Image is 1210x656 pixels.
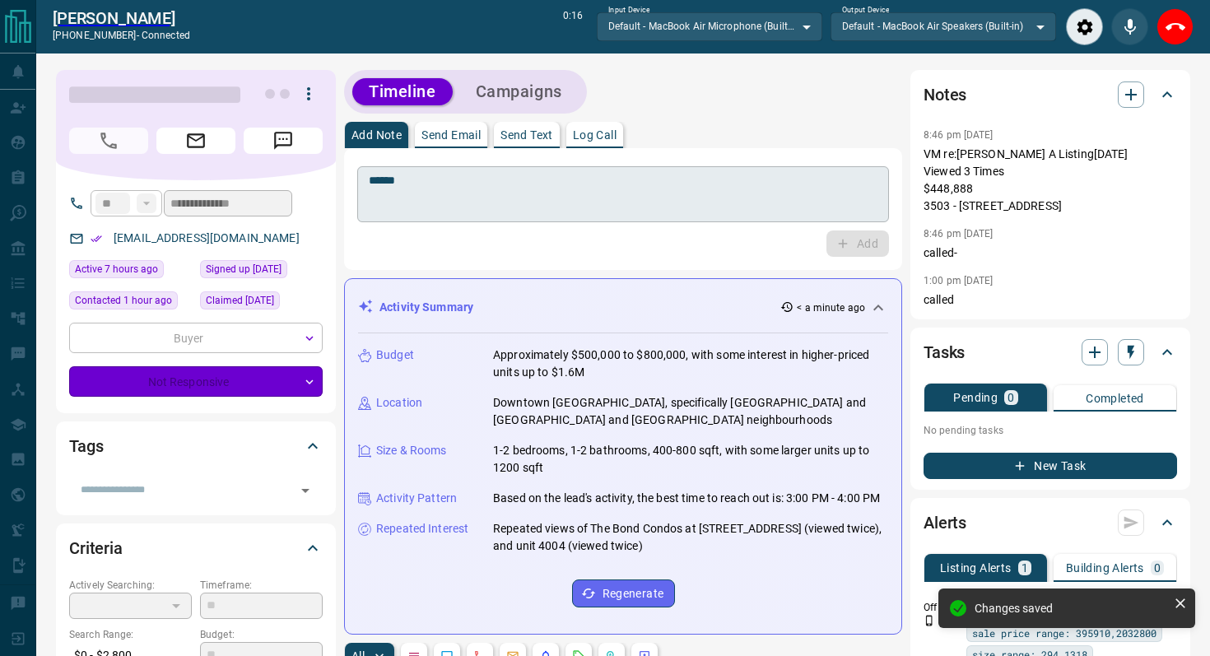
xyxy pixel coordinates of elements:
[358,292,888,323] div: Activity Summary< a minute ago
[493,394,888,429] p: Downtown [GEOGRAPHIC_DATA], specifically [GEOGRAPHIC_DATA] and [GEOGRAPHIC_DATA] and [GEOGRAPHIC_...
[200,260,323,283] div: Wed Feb 22 2023
[69,578,192,593] p: Actively Searching:
[379,299,473,316] p: Activity Summary
[1066,8,1103,45] div: Audio Settings
[69,528,323,568] div: Criteria
[797,300,865,315] p: < a minute ago
[493,442,888,477] p: 1-2 bedrooms, 1-2 bathrooms, 400-800 sqft, with some larger units up to 1200 sqft
[69,366,323,397] div: Not Responsive
[376,490,457,507] p: Activity Pattern
[493,520,888,555] p: Repeated views of The Bond Condos at [STREET_ADDRESS] (viewed twice), and unit 4004 (viewed twice)
[421,129,481,141] p: Send Email
[376,347,414,364] p: Budget
[1156,8,1194,45] div: End Call
[200,578,323,593] p: Timeframe:
[608,5,650,16] label: Input Device
[924,453,1177,479] button: New Task
[924,333,1177,372] div: Tasks
[940,562,1012,574] p: Listing Alerts
[69,535,123,561] h2: Criteria
[206,261,282,277] span: Signed up [DATE]
[493,490,880,507] p: Based on the lead's activity, the best time to reach out is: 3:00 PM - 4:00 PM
[200,291,323,314] div: Wed Feb 22 2023
[69,260,192,283] div: Tue Sep 16 2025
[924,244,1177,262] p: called-
[924,146,1177,215] p: VM re:[PERSON_NAME] A Listing[DATE] Viewed 3 Times $448,888 3503 - [STREET_ADDRESS]
[975,602,1167,615] div: Changes saved
[573,129,617,141] p: Log Call
[924,228,994,240] p: 8:46 pm [DATE]
[1022,562,1028,574] p: 1
[114,231,300,244] a: [EMAIL_ADDRESS][DOMAIN_NAME]
[924,129,994,141] p: 8:46 pm [DATE]
[69,433,103,459] h2: Tags
[924,418,1177,443] p: No pending tasks
[69,323,323,353] div: Buyer
[200,627,323,642] p: Budget:
[91,233,102,244] svg: Email Verified
[493,347,888,381] p: Approximately $500,000 to $800,000, with some interest in higher-priced units up to $1.6M
[924,75,1177,114] div: Notes
[69,426,323,466] div: Tags
[376,442,447,459] p: Size & Rooms
[1066,562,1144,574] p: Building Alerts
[156,128,235,154] span: Email
[842,5,889,16] label: Output Device
[142,30,190,41] span: connected
[572,579,675,607] button: Regenerate
[75,261,158,277] span: Active 7 hours ago
[953,392,998,403] p: Pending
[1111,8,1148,45] div: Mute
[69,627,192,642] p: Search Range:
[294,479,317,502] button: Open
[924,509,966,536] h2: Alerts
[206,292,274,309] span: Claimed [DATE]
[924,81,966,108] h2: Notes
[352,78,453,105] button: Timeline
[69,128,148,154] span: Call
[351,129,402,141] p: Add Note
[924,339,965,365] h2: Tasks
[924,615,935,626] svg: Push Notification Only
[244,128,323,154] span: Message
[1086,393,1144,404] p: Completed
[53,28,190,43] p: [PHONE_NUMBER] -
[924,275,994,286] p: 1:00 pm [DATE]
[924,600,956,615] p: Off
[1008,392,1014,403] p: 0
[500,129,553,141] p: Send Text
[597,12,822,40] div: Default - MacBook Air Microphone (Built-in)
[75,292,172,309] span: Contacted 1 hour ago
[53,8,190,28] a: [PERSON_NAME]
[459,78,579,105] button: Campaigns
[69,291,192,314] div: Tue Sep 16 2025
[924,503,1177,542] div: Alerts
[924,291,1177,309] p: called
[831,12,1056,40] div: Default - MacBook Air Speakers (Built-in)
[376,520,468,537] p: Repeated Interest
[563,8,583,45] p: 0:16
[1154,562,1161,574] p: 0
[376,394,422,412] p: Location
